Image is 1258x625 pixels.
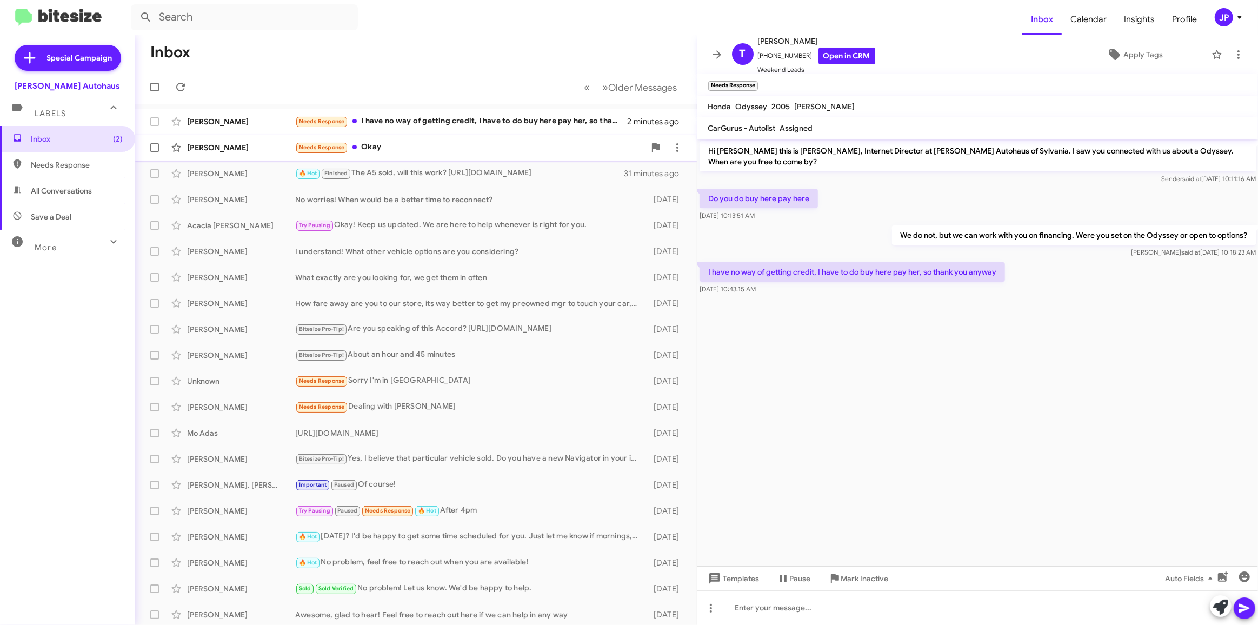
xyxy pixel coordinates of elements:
span: 🔥 Hot [299,533,317,540]
div: [PERSON_NAME] [187,194,295,205]
div: JP [1215,8,1233,26]
span: » [603,81,609,94]
div: I understand! What other vehicle options are you considering? [295,246,643,257]
span: Mark Inactive [841,569,889,588]
div: Okay [295,141,645,154]
span: (2) [113,134,123,144]
span: Auto Fields [1165,569,1217,588]
span: said at [1181,248,1200,256]
div: I have no way of getting credit, I have to do buy here pay her, so thank you anyway [295,115,628,128]
div: [PERSON_NAME] [187,583,295,594]
span: T [740,45,746,63]
input: Search [131,4,358,30]
span: Sold Verified [318,585,354,592]
span: Needs Response [365,507,411,514]
div: After 4pm [295,504,643,517]
span: Paused [337,507,357,514]
span: Apply Tags [1123,45,1163,64]
div: [PERSON_NAME] [187,116,295,127]
small: Needs Response [708,81,758,91]
span: Needs Response [299,118,345,125]
div: Acacia [PERSON_NAME] [187,220,295,231]
div: [DATE] [643,246,688,257]
h1: Inbox [150,44,190,61]
div: [DATE] [643,402,688,413]
div: No worries! When would be a better time to reconnect? [295,194,643,205]
div: [PERSON_NAME] [187,609,295,620]
span: Profile [1163,4,1206,35]
span: Needs Response [299,144,345,151]
p: Hi [PERSON_NAME] this is [PERSON_NAME], Internet Director at [PERSON_NAME] Autohaus of Sylvania. ... [700,141,1256,171]
div: [PERSON_NAME] [187,298,295,309]
div: About an hour and 45 minutes [295,349,643,361]
span: said at [1182,175,1201,183]
div: [DATE] [643,194,688,205]
div: [DATE] [643,350,688,361]
a: Open in CRM [818,48,875,64]
span: [PERSON_NAME] [DATE] 10:18:23 AM [1131,248,1256,256]
span: Try Pausing [299,222,330,229]
span: [DATE] 10:13:51 AM [700,211,755,220]
div: Awesome, glad to hear! Feel free to reach out here if we can help in any way [295,609,643,620]
button: Mark Inactive [820,569,897,588]
a: Insights [1115,4,1163,35]
div: 31 minutes ago [624,168,688,179]
div: [PERSON_NAME] [187,142,295,153]
span: 🔥 Hot [299,559,317,566]
div: [DATE] [643,220,688,231]
div: Of course! [295,478,643,491]
div: The A5 sold, will this work? [URL][DOMAIN_NAME] [295,167,624,179]
p: We do not, but we can work with you on financing. Were you set on the Odyssey or open to options? [891,225,1256,245]
span: [PERSON_NAME] [758,35,875,48]
div: [PERSON_NAME] [187,168,295,179]
div: Sorry I'm in [GEOGRAPHIC_DATA] [295,375,643,387]
div: [PERSON_NAME] [187,557,295,568]
div: [URL][DOMAIN_NAME] [295,428,643,438]
div: [DATE]? I'd be happy to get some time scheduled for you. Just let me know if mornings, afternoons... [295,530,643,543]
span: CarGurus - Autolist [708,123,776,133]
div: Okay! Keep us updated. We are here to help whenever is right for you. [295,219,643,231]
span: Labels [35,109,66,118]
span: 🔥 Hot [299,170,317,177]
div: [DATE] [643,480,688,490]
div: [DATE] [643,324,688,335]
p: I have no way of getting credit, I have to do buy here pay her, so thank you anyway [700,262,1005,282]
button: JP [1206,8,1246,26]
div: What exactly are you looking for, we get them in often [295,272,643,283]
p: Do you do buy here pay here [700,189,818,208]
span: Important [299,481,327,488]
div: [PERSON_NAME] [187,246,295,257]
div: [PERSON_NAME] [187,402,295,413]
div: [DATE] [643,583,688,594]
div: [DATE] [643,298,688,309]
div: Dealing with [PERSON_NAME] [295,401,643,413]
div: [DATE] [643,272,688,283]
span: Finished [324,170,348,177]
span: [PERSON_NAME] [795,102,855,111]
div: Are you speaking of this Accord? [URL][DOMAIN_NAME] [295,323,643,335]
span: [PHONE_NUMBER] [758,51,814,59]
button: Next [596,76,684,98]
span: Try Pausing [299,507,330,514]
span: Pause [790,569,811,588]
a: Inbox [1022,4,1062,35]
button: Auto Fields [1156,569,1226,588]
span: Bitesize Pro-Tip! [299,325,344,333]
div: No problem! Let us know. We'd be happy to help. [295,582,643,595]
div: [DATE] [643,454,688,464]
span: Older Messages [609,82,677,94]
span: Odyssey [736,102,768,111]
div: [PERSON_NAME] Autohaus [15,81,121,91]
div: [DATE] [643,609,688,620]
span: Honda [708,102,731,111]
div: [PERSON_NAME] [187,324,295,335]
button: Previous [578,76,597,98]
span: Templates [706,569,760,588]
span: [DATE] 10:43:15 AM [700,285,756,293]
div: Mo Adas [187,428,295,438]
span: Inbox [31,134,123,144]
div: How fare away are you to our store, its way better to get my preowned mgr to touch your car, he p... [295,298,643,309]
span: Needs Response [299,377,345,384]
